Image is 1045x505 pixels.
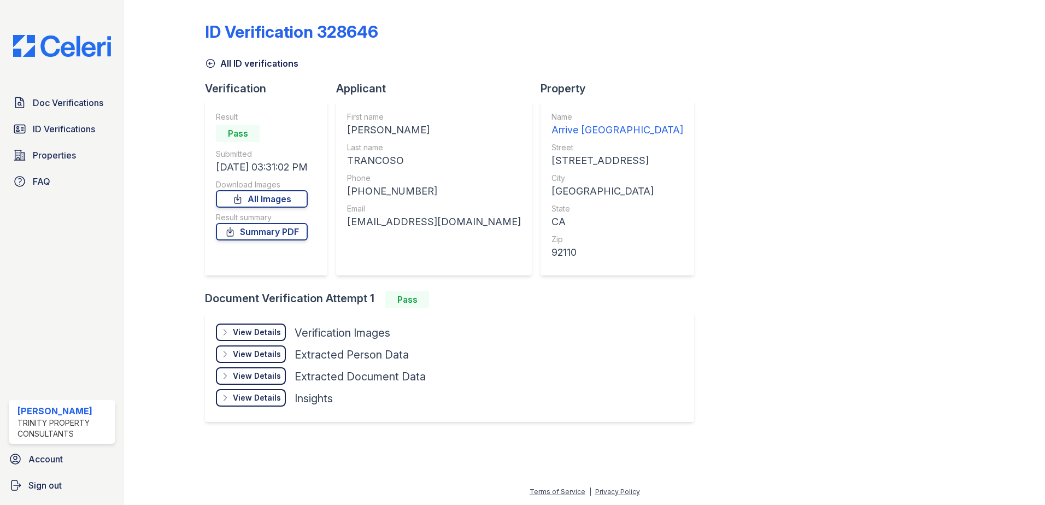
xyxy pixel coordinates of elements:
[9,171,115,192] a: FAQ
[347,111,521,122] div: First name
[295,369,426,384] div: Extracted Document Data
[551,111,683,122] div: Name
[205,22,378,42] div: ID Verification 328646
[295,347,409,362] div: Extracted Person Data
[205,81,336,96] div: Verification
[216,179,308,190] div: Download Images
[589,488,591,496] div: |
[551,234,683,245] div: Zip
[216,125,260,142] div: Pass
[216,190,308,208] a: All Images
[28,453,63,466] span: Account
[9,144,115,166] a: Properties
[551,122,683,138] div: Arrive [GEOGRAPHIC_DATA]
[530,488,585,496] a: Terms of Service
[33,175,50,188] span: FAQ
[347,214,521,230] div: [EMAIL_ADDRESS][DOMAIN_NAME]
[9,118,115,140] a: ID Verifications
[551,173,683,184] div: City
[347,203,521,214] div: Email
[551,111,683,138] a: Name Arrive [GEOGRAPHIC_DATA]
[551,203,683,214] div: State
[347,142,521,153] div: Last name
[385,291,429,308] div: Pass
[4,474,120,496] a: Sign out
[551,245,683,260] div: 92110
[595,488,640,496] a: Privacy Policy
[33,96,103,109] span: Doc Verifications
[28,479,62,492] span: Sign out
[347,153,521,168] div: TRANCOSO
[336,81,541,96] div: Applicant
[9,92,115,114] a: Doc Verifications
[33,149,76,162] span: Properties
[4,448,120,470] a: Account
[233,392,281,403] div: View Details
[216,223,308,240] a: Summary PDF
[541,81,703,96] div: Property
[551,184,683,199] div: [GEOGRAPHIC_DATA]
[216,111,308,122] div: Result
[347,173,521,184] div: Phone
[17,418,111,439] div: Trinity Property Consultants
[233,349,281,360] div: View Details
[551,214,683,230] div: CA
[295,391,333,406] div: Insights
[233,371,281,381] div: View Details
[205,291,703,308] div: Document Verification Attempt 1
[33,122,95,136] span: ID Verifications
[216,160,308,175] div: [DATE] 03:31:02 PM
[216,212,308,223] div: Result summary
[4,35,120,57] img: CE_Logo_Blue-a8612792a0a2168367f1c8372b55b34899dd931a85d93a1a3d3e32e68fde9ad4.png
[17,404,111,418] div: [PERSON_NAME]
[347,122,521,138] div: [PERSON_NAME]
[551,142,683,153] div: Street
[233,327,281,338] div: View Details
[347,184,521,199] div: [PHONE_NUMBER]
[216,149,308,160] div: Submitted
[205,57,298,70] a: All ID verifications
[551,153,683,168] div: [STREET_ADDRESS]
[295,325,390,340] div: Verification Images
